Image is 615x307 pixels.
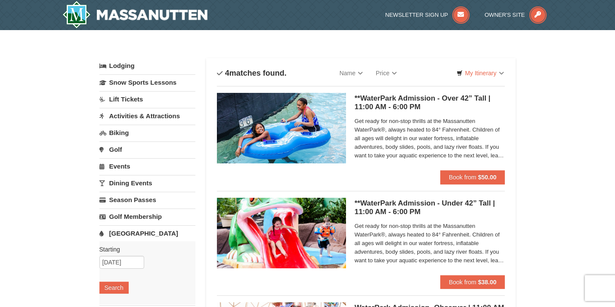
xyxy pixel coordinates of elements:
[440,275,505,289] button: Book from $38.00
[99,158,195,174] a: Events
[369,64,403,82] a: Price
[99,245,189,254] label: Starting
[355,117,505,160] span: Get ready for non-stop thrills at the Massanutten WaterPark®, always heated to 84° Fahrenheit. Ch...
[440,170,505,184] button: Book from $50.00
[99,225,195,241] a: [GEOGRAPHIC_DATA]
[99,192,195,208] a: Season Passes
[217,198,346,268] img: 6619917-738-d4d758dd.jpg
[99,91,195,107] a: Lift Tickets
[217,93,346,163] img: 6619917-726-5d57f225.jpg
[449,279,476,286] span: Book from
[62,1,208,28] a: Massanutten Resort
[385,12,470,18] a: Newsletter Sign Up
[449,174,476,181] span: Book from
[62,1,208,28] img: Massanutten Resort Logo
[99,141,195,157] a: Golf
[485,12,547,18] a: Owner's Site
[485,12,525,18] span: Owner's Site
[99,58,195,74] a: Lodging
[355,222,505,265] span: Get ready for non-stop thrills at the Massanutten WaterPark®, always heated to 84° Fahrenheit. Ch...
[99,175,195,191] a: Dining Events
[99,282,129,294] button: Search
[478,174,497,181] strong: $50.00
[99,125,195,141] a: Biking
[385,12,448,18] span: Newsletter Sign Up
[99,108,195,124] a: Activities & Attractions
[333,64,369,82] a: Name
[451,67,509,80] a: My Itinerary
[478,279,497,286] strong: $38.00
[355,199,505,216] h5: **WaterPark Admission - Under 42” Tall | 11:00 AM - 6:00 PM
[355,94,505,111] h5: **WaterPark Admission - Over 42” Tall | 11:00 AM - 6:00 PM
[99,209,195,224] a: Golf Membership
[99,74,195,90] a: Snow Sports Lessons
